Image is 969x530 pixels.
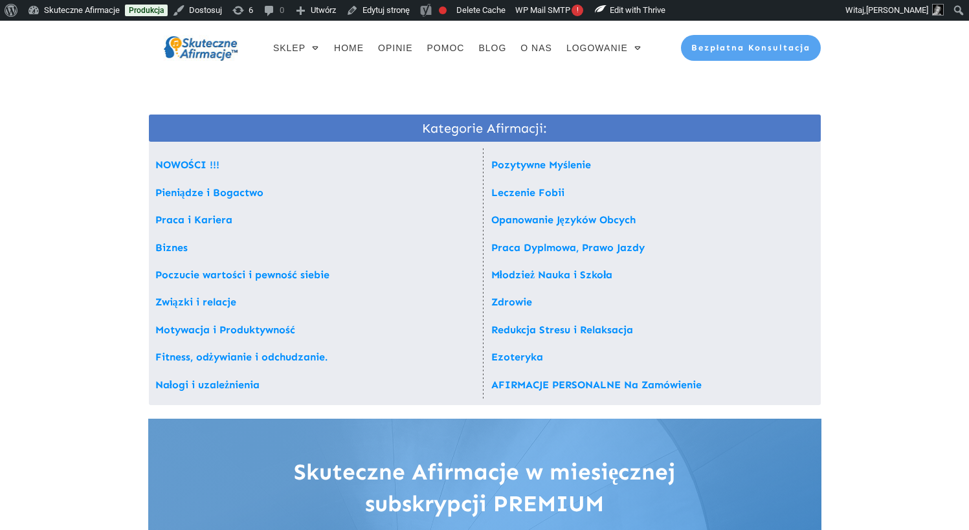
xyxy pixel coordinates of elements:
[273,39,320,57] a: SKLEP
[491,214,636,226] a: Opanowanie Języków Obcych
[491,324,633,336] a: Redukcja Stresu i Relaksacja
[155,269,329,281] a: Poczucie wartości i pewność siebie
[334,39,364,57] a: HOME
[155,324,295,336] a: Motywacja i Produktywność
[566,39,642,57] a: LOGOWANIE
[273,39,306,57] span: SKLEP
[242,456,728,520] h2: Skuteczne Afirmacje w miesięcznej subskrypcji PREMIUM
[491,269,613,281] a: Młodzież Nauka i Szkoła
[866,5,928,15] span: [PERSON_NAME]
[427,39,465,57] a: POMOC
[378,39,412,57] a: OPINIE
[491,296,532,308] a: Zdrowie
[491,351,543,363] a: Ezoteryka
[691,43,811,52] span: Bezpłatna Konsultacja
[520,39,552,57] a: O NAS
[491,241,645,254] a: Praca Dyplmowa, Prawo Jazdy
[491,159,591,171] a: Pozytywne Myślenie
[681,35,821,61] a: Bezpłatna Konsultacja
[155,351,328,363] a: Fitness, odżywianie i odchudzanie.
[491,379,702,391] a: AFIRMACJE PERSONALNE Na Zamówienie
[149,115,821,142] span: Kategorie Afirmacji:
[439,6,447,14] div: Nie ustawiono frazy kluczowej
[155,186,263,199] a: Pieniądze i Bogactwo
[566,39,628,57] span: LOGOWANIE
[155,296,236,308] a: Związki i relacje
[155,241,188,254] a: Biznes
[125,5,168,16] a: Produkcja
[491,186,564,199] a: Leczenie Fobii
[155,379,260,391] a: Nałogi i uzależnienia
[572,5,583,16] span: !
[155,159,219,171] a: NOWOŚCI !!!
[478,39,506,57] a: BLOG
[155,214,232,226] a: Praca i Kariera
